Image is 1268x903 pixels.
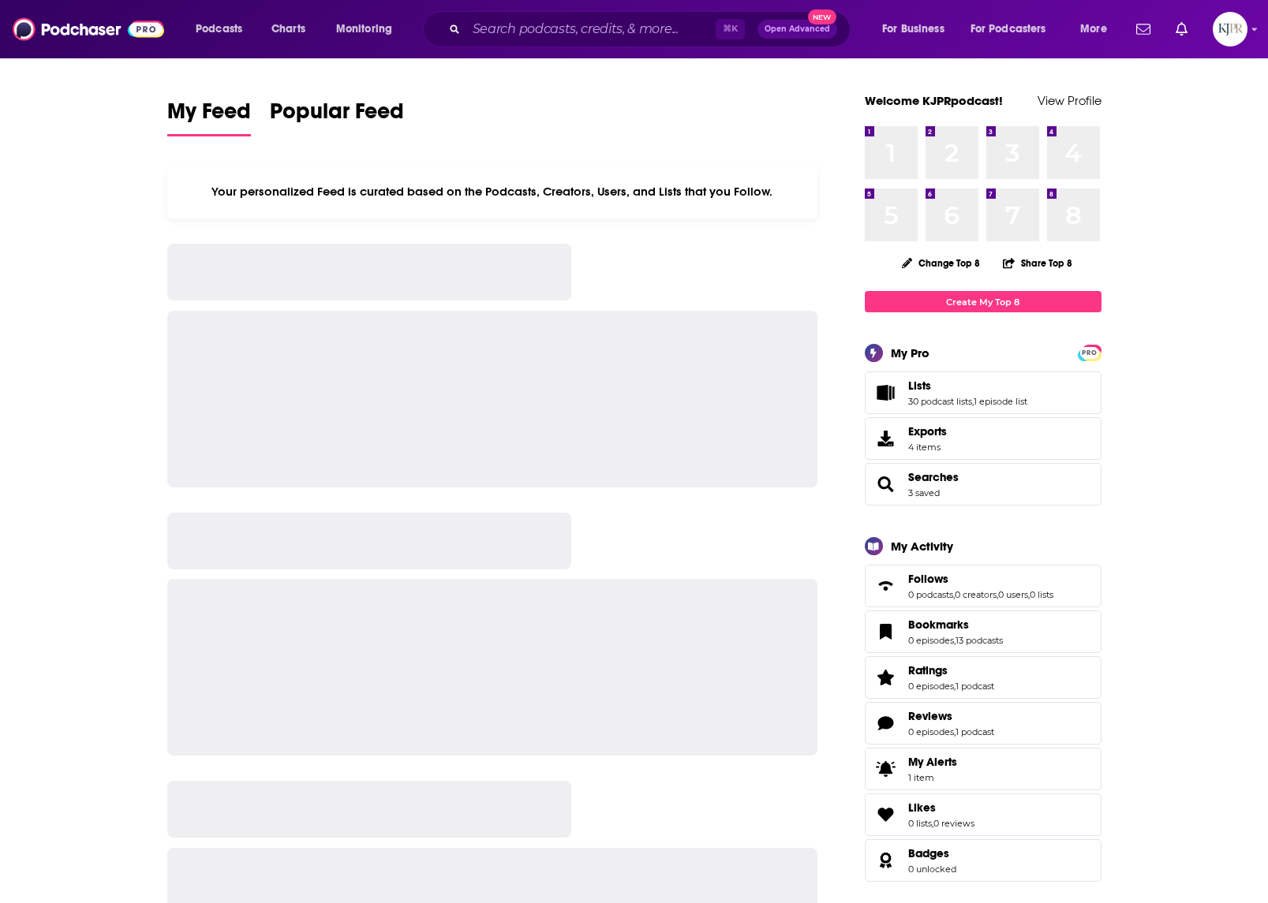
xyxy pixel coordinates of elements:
a: Show notifications dropdown [1130,16,1157,43]
button: Show profile menu [1213,12,1247,47]
a: 1 episode list [974,396,1027,407]
a: Searches [908,470,959,484]
a: 0 creators [955,589,997,600]
span: Reviews [908,709,952,723]
a: 0 podcasts [908,589,953,600]
a: Lists [908,379,1027,393]
span: 4 items [908,442,947,453]
span: Podcasts [196,18,242,40]
button: open menu [185,17,263,42]
span: PRO [1080,347,1099,359]
a: Bookmarks [908,618,1003,632]
img: Podchaser - Follow, Share and Rate Podcasts [13,14,164,44]
span: Lists [908,379,931,393]
input: Search podcasts, credits, & more... [466,17,716,42]
button: Change Top 8 [892,253,990,273]
span: Bookmarks [908,618,969,632]
span: Follows [908,572,948,586]
a: Ratings [870,666,902,688]
a: Create My Top 8 [865,291,1102,312]
a: View Profile [1038,93,1102,108]
span: , [997,589,998,600]
span: Likes [865,793,1102,836]
span: Popular Feed [270,98,404,134]
div: My Pro [891,345,929,360]
span: Badges [865,839,1102,882]
span: Badges [908,846,949,860]
a: Likes [870,804,902,826]
a: 0 users [998,589,1028,600]
span: Lists [865,371,1102,414]
span: , [954,681,956,692]
span: My Feed [167,98,251,134]
span: , [972,396,974,407]
button: open menu [1069,17,1127,42]
a: Badges [870,849,902,871]
span: Open Advanced [765,25,830,33]
a: 3 saved [908,487,940,498]
span: My Alerts [908,755,957,769]
img: User Profile [1213,12,1247,47]
span: Reviews [865,702,1102,744]
span: Ratings [908,663,948,677]
a: Welcome KJPRpodcast! [865,93,1003,108]
span: Exports [870,427,902,450]
span: , [953,589,955,600]
span: Exports [908,424,947,438]
span: Searches [865,463,1102,506]
a: Exports [865,417,1102,460]
a: 30 podcast lists [908,396,972,407]
a: 0 lists [908,818,932,829]
span: For Podcasters [971,18,1046,40]
a: 0 unlocked [908,864,956,875]
span: Likes [908,800,936,815]
a: Badges [908,846,956,860]
button: open menu [871,17,964,42]
span: , [954,726,956,737]
span: , [932,818,933,829]
a: Charts [261,17,315,42]
span: Ratings [865,656,1102,699]
div: Your personalized Feed is curated based on the Podcasts, Creators, Users, and Lists that you Follow. [167,165,818,218]
a: 1 podcast [956,726,994,737]
div: Search podcasts, credits, & more... [438,11,866,47]
a: 0 lists [1030,589,1053,600]
span: Monitoring [336,18,392,40]
span: New [808,9,836,24]
button: Open AdvancedNew [757,20,837,39]
a: My Alerts [865,748,1102,790]
span: , [1028,589,1030,600]
span: For Business [882,18,944,40]
a: Likes [908,800,974,815]
a: Reviews [908,709,994,723]
a: Popular Feed [270,98,404,136]
a: Searches [870,473,902,495]
span: Follows [865,565,1102,607]
span: Logged in as KJPRpodcast [1213,12,1247,47]
button: Share Top 8 [1002,248,1073,278]
a: My Feed [167,98,251,136]
span: 1 item [908,772,957,783]
button: open menu [960,17,1069,42]
span: More [1080,18,1107,40]
span: , [954,635,956,646]
span: ⌘ K [716,19,745,39]
div: My Activity [891,539,953,554]
a: 0 reviews [933,818,974,829]
a: Bookmarks [870,621,902,643]
a: 0 episodes [908,635,954,646]
a: PRO [1080,346,1099,358]
a: 0 episodes [908,726,954,737]
a: 0 episodes [908,681,954,692]
a: Follows [870,575,902,597]
a: Follows [908,572,1053,586]
span: Bookmarks [865,610,1102,653]
a: Show notifications dropdown [1169,16,1194,43]
a: 13 podcasts [956,635,1003,646]
span: My Alerts [870,758,902,780]
button: open menu [325,17,413,42]
a: Reviews [870,712,902,734]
